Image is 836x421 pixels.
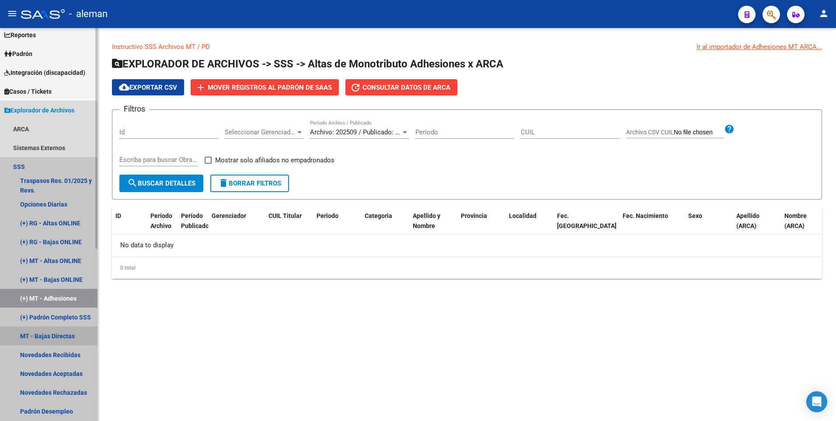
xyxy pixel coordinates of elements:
[4,30,36,40] span: Reportes
[119,82,129,92] mat-icon: cloud_download
[505,207,554,245] datatable-header-cell: Localidad
[215,155,334,165] span: Mostrar solo afiliados no empadronados
[806,391,827,412] div: Open Intercom Messenger
[736,212,759,229] span: Apellido (ARCA)
[112,58,503,70] span: EXPLORADOR DE ARCHIVOS -> SSS -> Altas de Monotributo Adhesiones x ARCA
[362,84,450,91] span: Consultar datos de ARCA
[69,4,108,24] span: - aleman
[724,124,735,134] mat-icon: help
[413,212,440,229] span: Apellido y Nombre
[457,207,505,245] datatable-header-cell: Provincia
[350,82,361,93] mat-icon: update
[208,207,265,245] datatable-header-cell: Gerenciador
[361,207,409,245] datatable-header-cell: Categoria
[7,8,17,19] mat-icon: menu
[4,105,74,115] span: Explorador de Archivos
[210,175,289,192] button: Borrar Filtros
[265,207,313,245] datatable-header-cell: CUIL Titular
[181,212,209,229] span: Período Publicado
[119,175,203,192] button: Buscar Detalles
[218,178,229,188] mat-icon: delete
[461,212,487,219] span: Provincia
[781,207,829,245] datatable-header-cell: Nombre (ARCA)
[554,207,619,245] datatable-header-cell: Fec. Alta
[225,128,296,136] span: Seleccionar Gerenciador
[150,212,172,229] span: Período Archivo
[674,129,724,137] input: Archivo CSV CUIL
[212,212,246,219] span: Gerenciador
[4,49,32,59] span: Padrón
[195,82,206,93] mat-icon: add
[626,129,674,136] span: Archivo CSV CUIL
[345,79,457,95] button: Consultar datos de ARCA
[784,212,807,229] span: Nombre (ARCA)
[208,84,332,91] span: Mover registros al PADRÓN de SAAS
[509,212,536,219] span: Localidad
[619,207,685,245] datatable-header-cell: Fec. Nacimiento
[119,84,177,91] span: Exportar CSV
[557,212,617,229] span: Fec. [GEOGRAPHIC_DATA]
[127,179,195,187] span: Buscar Detalles
[733,207,781,245] datatable-header-cell: Apellido (ARCA)
[112,79,184,95] button: Exportar CSV
[409,207,457,245] datatable-header-cell: Apellido y Nombre
[4,68,85,77] span: Integración (discapacidad)
[112,235,822,256] div: No data to display
[191,79,339,95] button: Mover registros al PADRÓN de SAAS
[112,207,147,245] datatable-header-cell: ID
[4,87,52,96] span: Casos / Tickets
[313,207,361,245] datatable-header-cell: Periodo
[218,179,281,187] span: Borrar Filtros
[819,8,829,19] mat-icon: person
[688,212,702,219] span: Sexo
[317,212,338,219] span: Periodo
[310,128,416,136] span: Archivo: 202509 / Publicado: 202508
[685,207,733,245] datatable-header-cell: Sexo
[697,42,822,52] div: Ir al importador de Adhesiones MT ARCA...
[268,212,302,219] span: CUIL Titular
[365,212,392,219] span: Categoria
[178,207,208,245] datatable-header-cell: Período Publicado
[127,178,138,188] mat-icon: search
[119,103,150,115] h3: Filtros
[147,207,178,245] datatable-header-cell: Período Archivo
[623,212,668,219] span: Fec. Nacimiento
[112,43,210,51] a: Instructivo SSS Archivos MT / PD
[115,212,121,219] span: ID
[112,257,822,279] div: 0 total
